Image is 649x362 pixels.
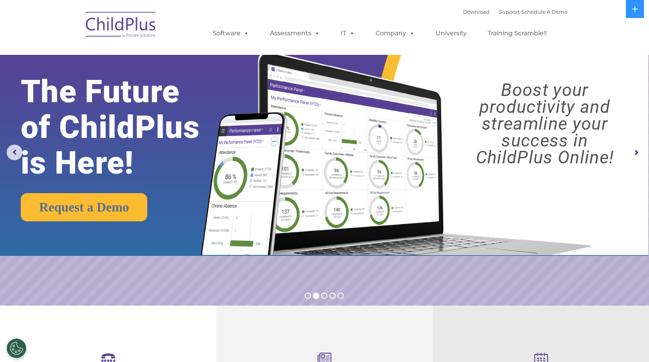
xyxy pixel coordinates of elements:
[521,9,568,15] a: Schedule A Demo
[428,25,475,41] a: University
[7,338,26,358] button: Cookies Settings
[499,9,520,15] a: Support
[463,9,568,15] font: |
[21,193,147,221] a: Request a Demo
[21,74,228,181] rs-layer: The Future of ChildPlus is Here!
[205,25,257,41] a: Software
[109,52,133,58] span: Last name
[448,81,641,166] rs-layer: Boost your productivity and streamline your success in ChildPlus Online!
[480,25,555,41] a: Training Scramble!!
[262,25,328,41] a: Assessments
[463,9,490,15] a: Download
[368,25,423,41] a: Company
[82,6,160,45] img: ChildPlus by Procare Solutions
[109,84,142,90] span: Phone number
[333,25,363,41] a: IT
